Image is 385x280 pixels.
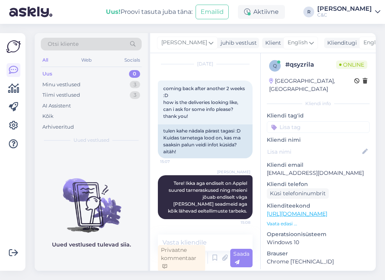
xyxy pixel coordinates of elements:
div: Kliendi info [267,100,370,107]
span: 15:08 [221,220,250,225]
p: Kliendi telefon [267,180,370,188]
div: Klienditugi [324,39,357,47]
span: Otsi kliente [48,40,79,48]
div: [GEOGRAPHIC_DATA], [GEOGRAPHIC_DATA] [269,77,354,93]
div: Arhiveeritud [42,123,74,131]
div: R [303,7,314,17]
p: Kliendi nimi [267,136,370,144]
span: English [363,39,383,47]
p: Vaata edasi ... [267,220,370,227]
div: juhib vestlust [218,39,257,47]
span: q [273,63,277,69]
img: Askly Logo [6,39,21,54]
p: Uued vestlused tulevad siia. [52,241,131,249]
p: Kliendi tag'id [267,112,370,120]
span: Uued vestlused [74,137,109,144]
span: coming back after another 2 weeks :D how is the deliveries looking like, can i ask for some info ... [163,86,246,119]
input: Lisa tag [267,121,370,133]
div: # qsyzrila [285,60,336,69]
div: Küsi telefoninumbrit [267,188,329,199]
div: Tiimi vestlused [42,91,80,99]
div: [PERSON_NAME] [317,6,372,12]
div: 0 [129,70,140,78]
p: Brauser [267,250,370,258]
div: Minu vestlused [42,81,80,89]
div: 3 [130,81,140,89]
span: [PERSON_NAME] [161,39,207,47]
span: Saada [233,250,249,265]
div: Privaatne kommentaar [158,245,205,272]
div: All [41,55,50,65]
p: [EMAIL_ADDRESS][DOMAIN_NAME] [267,169,370,177]
div: C&C [317,12,372,18]
div: AI Assistent [42,102,71,110]
div: Aktiivne [238,5,285,19]
b: Uus! [106,8,121,15]
div: Klient [262,39,281,47]
a: [PERSON_NAME]C&C [317,6,380,18]
p: Chrome [TECHNICAL_ID] [267,258,370,266]
button: Emailid [196,5,229,19]
div: Web [80,55,93,65]
div: tulen kahe nädala pärast tagasi :D Kuidas tarnetega lood on, kas ma saaksin palun veidi infot küs... [158,124,253,158]
span: English [288,39,308,47]
img: No chats [35,164,148,234]
p: Klienditeekond [267,202,370,210]
a: [URL][DOMAIN_NAME] [267,210,327,217]
div: Uus [42,70,52,78]
input: Lisa nimi [267,148,361,156]
div: 3 [130,91,140,99]
span: Online [336,60,367,69]
div: Socials [123,55,142,65]
span: Tere! Ikka aga endiselt on Applel suured tarneraskused ning meieni jõuab endiselt väga [PERSON_NA... [168,180,248,214]
div: [DATE] [158,60,253,67]
span: 15:07 [160,159,189,164]
p: Operatsioonisüsteem [267,230,370,238]
span: [PERSON_NAME] [217,169,250,175]
div: Proovi tasuta juba täna: [106,7,192,17]
div: Kõik [42,112,54,120]
p: Kliendi email [267,161,370,169]
p: Windows 10 [267,238,370,246]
